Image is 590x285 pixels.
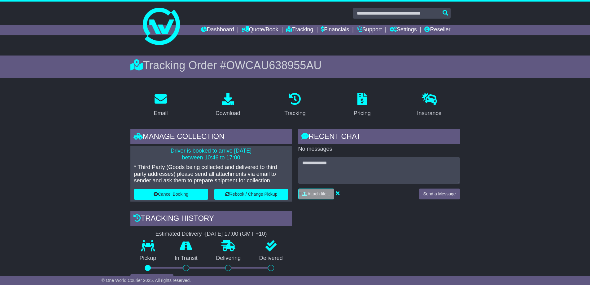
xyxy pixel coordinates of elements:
p: In Transit [165,255,207,262]
a: Support [357,25,382,35]
a: Quote/Book [242,25,278,35]
a: Reseller [424,25,450,35]
p: Driver is booked to arrive [DATE] between 10:46 to 17:00 [134,148,288,161]
button: Cancel Booking [134,189,208,200]
div: Download [216,109,240,118]
a: Settings [390,25,417,35]
div: Manage collection [130,129,292,146]
div: Tracking [284,109,305,118]
div: Pricing [354,109,371,118]
span: OWCAU638955AU [226,59,321,72]
a: Email [150,91,172,120]
a: Insurance [413,91,446,120]
p: * Third Party (Goods being collected and delivered to third party addresses) please send all atta... [134,164,288,184]
a: Download [212,91,244,120]
a: Pricing [350,91,375,120]
button: Send a Message [419,189,460,199]
p: No messages [298,146,460,153]
a: Financials [321,25,349,35]
a: Tracking [280,91,309,120]
a: Dashboard [201,25,234,35]
p: Delivered [250,255,292,262]
div: Tracking Order # [130,59,460,72]
div: Email [154,109,168,118]
div: Tracking history [130,211,292,228]
span: © One World Courier 2025. All rights reserved. [102,278,191,283]
div: Insurance [417,109,442,118]
div: Estimated Delivery - [130,231,292,238]
button: View Full Tracking [130,274,173,285]
button: Rebook / Change Pickup [214,189,288,200]
p: Pickup [130,255,166,262]
a: Tracking [286,25,313,35]
p: Delivering [207,255,250,262]
div: [DATE] 17:00 (GMT +10) [205,231,267,238]
div: RECENT CHAT [298,129,460,146]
